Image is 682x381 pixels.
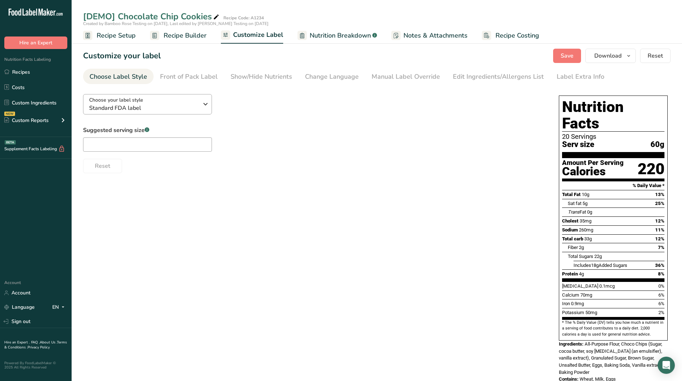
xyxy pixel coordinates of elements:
[559,341,584,347] span: Ingredients:
[372,72,440,82] div: Manual Label Override
[83,10,221,23] div: [DEMO] Chocolate Chip Cookies
[83,126,212,135] label: Suggested serving size
[562,133,664,140] div: 20 Servings
[580,218,591,224] span: 35mg
[83,28,136,44] a: Recipe Setup
[658,292,664,298] span: 6%
[4,117,49,124] div: Custom Reports
[83,94,212,114] button: Choose your label style Standard FDA label
[305,72,359,82] div: Change Language
[482,28,539,44] a: Recipe Costing
[231,72,292,82] div: Show/Hide Nutrients
[568,209,586,215] span: Fat
[585,310,597,315] span: 50mg
[655,201,664,206] span: 25%
[580,292,592,298] span: 70mg
[562,166,624,177] div: Calories
[658,271,664,277] span: 8%
[223,15,264,21] div: Recipe Code: A1234
[83,159,122,173] button: Reset
[571,301,584,306] span: 0.9mg
[5,140,16,145] div: BETA
[28,345,50,350] a: Privacy Policy
[587,209,592,215] span: 0g
[559,341,662,375] span: All-Purpose Flour, Choco Chips (Sugar, cocoa butter, soy [MEDICAL_DATA] (an emulsifier), vanilla ...
[562,227,578,233] span: Sodium
[658,301,664,306] span: 6%
[553,49,581,63] button: Save
[160,72,218,82] div: Front of Pack Label
[648,52,663,60] span: Reset
[655,218,664,224] span: 12%
[655,236,664,241] span: 12%
[4,340,67,350] a: Terms & Conditions .
[89,96,143,104] span: Choose your label style
[4,340,30,345] a: Hire an Expert .
[579,227,593,233] span: 260mg
[658,310,664,315] span: 2%
[403,31,468,40] span: Notes & Attachments
[655,227,664,233] span: 11%
[562,320,664,337] section: * The % Daily Value (DV) tells you how much a nutrient in a serving of food contributes to a dail...
[150,28,207,44] a: Recipe Builder
[562,310,584,315] span: Potassium
[83,21,269,26] span: Created by Bamboo Rose Testing on [DATE], Last edited by [PERSON_NAME] Testing on [DATE]
[562,181,664,190] section: % Daily Value *
[31,340,40,345] a: FAQ .
[40,340,57,345] a: About Us .
[4,361,67,370] div: Powered By FoodLabelMaker © 2025 All Rights Reserved
[221,27,283,44] a: Customize Label
[658,245,664,250] span: 7%
[83,50,161,62] h1: Customize your label
[298,28,377,44] a: Nutrition Breakdown
[655,263,664,268] span: 36%
[495,31,539,40] span: Recipe Costing
[562,99,664,132] h1: Nutrition Facts
[574,263,627,268] span: Includes Added Sugars
[562,236,583,241] span: Total carb
[561,52,574,60] span: Save
[557,72,604,82] div: Label Extra Info
[233,30,283,40] span: Customize Label
[582,201,587,206] span: 5g
[97,31,136,40] span: Recipe Setup
[584,236,592,241] span: 33g
[568,245,578,250] span: Fiber
[579,245,584,250] span: 2g
[95,162,110,170] span: Reset
[453,72,544,82] div: Edit Ingredients/Allergens List
[4,36,67,49] button: Hire an Expert
[599,283,615,289] span: 0.1mcg
[582,192,589,197] span: 10g
[90,72,147,82] div: Choose Label Style
[568,209,580,215] i: Trans
[562,160,624,166] div: Amount Per Serving
[562,283,598,289] span: [MEDICAL_DATA]
[585,49,636,63] button: Download
[638,160,664,179] div: 220
[658,283,664,289] span: 0%
[594,52,621,60] span: Download
[562,271,578,277] span: Protein
[562,292,579,298] span: Calcium
[568,201,581,206] span: Sat fat
[89,104,198,112] span: Standard FDA label
[391,28,468,44] a: Notes & Attachments
[310,31,371,40] span: Nutrition Breakdown
[594,254,602,259] span: 22g
[568,254,593,259] span: Total Sugars
[52,303,67,312] div: EN
[640,49,671,63] button: Reset
[164,31,207,40] span: Recipe Builder
[658,357,675,374] div: Open Intercom Messenger
[4,112,15,116] div: NEW
[562,218,579,224] span: Cholest
[4,301,35,313] a: Language
[655,192,664,197] span: 13%
[562,301,570,306] span: Iron
[650,140,664,149] span: 60g
[562,192,581,197] span: Total Fat
[562,140,594,149] span: Serv size
[591,263,599,268] span: 18g
[579,271,584,277] span: 4g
